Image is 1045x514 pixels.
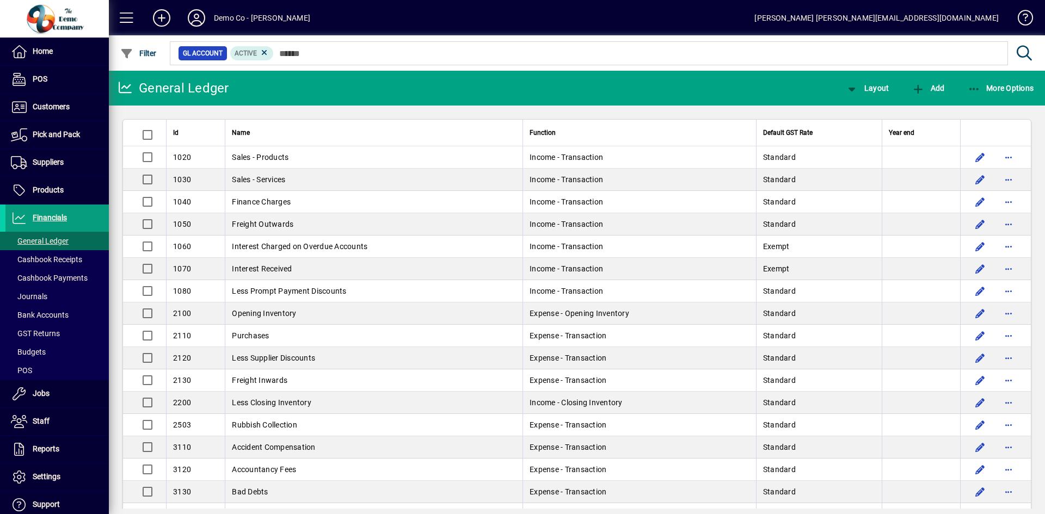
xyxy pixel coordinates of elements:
[179,8,214,28] button: Profile
[1000,483,1017,500] button: More options
[763,153,796,162] span: Standard
[173,309,191,318] span: 2100
[763,127,813,139] span: Default GST Rate
[232,376,287,385] span: Freight Inwards
[5,463,109,491] a: Settings
[232,309,296,318] span: Opening Inventory
[144,8,179,28] button: Add
[763,354,796,362] span: Standard
[909,78,947,98] button: Add
[118,44,159,63] button: Filter
[530,420,606,429] span: Expense - Transaction
[11,292,47,301] span: Journals
[763,197,796,206] span: Standard
[5,66,109,93] a: POS
[232,487,268,496] span: Bad Debts
[530,287,603,295] span: Income - Transaction
[530,264,603,273] span: Income - Transaction
[530,354,606,362] span: Expense - Transaction
[763,331,796,340] span: Standard
[972,461,989,478] button: Edit
[763,220,796,228] span: Standard
[972,260,989,277] button: Edit
[972,171,989,188] button: Edit
[33,185,64,194] span: Products
[530,376,606,385] span: Expense - Transaction
[972,438,989,456] button: Edit
[1000,148,1017,166] button: More options
[754,9,999,27] div: [PERSON_NAME] [PERSON_NAME][EMAIL_ADDRESS][DOMAIN_NAME]
[120,49,157,58] span: Filter
[972,282,989,300] button: Edit
[5,38,109,65] a: Home
[5,361,109,380] a: POS
[33,444,59,453] span: Reports
[11,274,88,282] span: Cashbook Payments
[530,331,606,340] span: Expense - Transaction
[33,213,67,222] span: Financials
[33,130,80,139] span: Pick and Pack
[232,220,293,228] span: Freight Outwards
[1000,193,1017,210] button: More options
[173,487,191,496] span: 3130
[232,398,311,407] span: Less Closing Inventory
[232,264,292,273] span: Interest Received
[972,349,989,367] button: Edit
[33,389,50,398] span: Jobs
[530,220,603,228] span: Income - Transaction
[173,242,191,251] span: 1060
[530,487,606,496] span: Expense - Transaction
[173,376,191,385] span: 2130
[232,153,288,162] span: Sales - Products
[173,287,191,295] span: 1080
[5,250,109,269] a: Cashbook Receipts
[232,354,315,362] span: Less Supplier Discounts
[530,309,629,318] span: Expense - Opening Inventory
[11,311,69,319] span: Bank Accounts
[5,269,109,287] a: Cashbook Payments
[183,48,223,59] span: GL Account
[763,420,796,429] span: Standard
[33,158,64,166] span: Suppliers
[530,175,603,184] span: Income - Transaction
[530,242,603,251] span: Income - Transaction
[530,398,623,407] span: Income - Closing Inventory
[972,238,989,255] button: Edit
[972,371,989,389] button: Edit
[763,175,796,184] span: Standard
[530,443,606,451] span: Expense - Transaction
[972,215,989,233] button: Edit
[11,348,46,356] span: Budgets
[33,417,50,425] span: Staff
[972,193,989,210] button: Edit
[33,500,60,509] span: Support
[763,465,796,474] span: Standard
[1000,349,1017,367] button: More options
[1000,461,1017,478] button: More options
[972,483,989,500] button: Edit
[173,420,191,429] span: 2503
[530,465,606,474] span: Expense - Transaction
[763,264,790,273] span: Exempt
[173,398,191,407] span: 2200
[173,354,191,362] span: 2120
[173,220,191,228] span: 1050
[232,465,296,474] span: Accountancy Fees
[5,94,109,121] a: Customers
[1000,327,1017,344] button: More options
[5,324,109,343] a: GST Returns
[1000,305,1017,322] button: More options
[5,343,109,361] a: Budgets
[5,232,109,250] a: General Ledger
[235,49,257,57] span: Active
[232,287,346,295] span: Less Prompt Payment Discounts
[1000,438,1017,456] button: More options
[763,287,796,295] span: Standard
[11,255,82,264] span: Cashbook Receipts
[173,331,191,340] span: 2110
[173,465,191,474] span: 3120
[1000,371,1017,389] button: More options
[173,264,191,273] span: 1070
[5,436,109,463] a: Reports
[232,331,269,340] span: Purchases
